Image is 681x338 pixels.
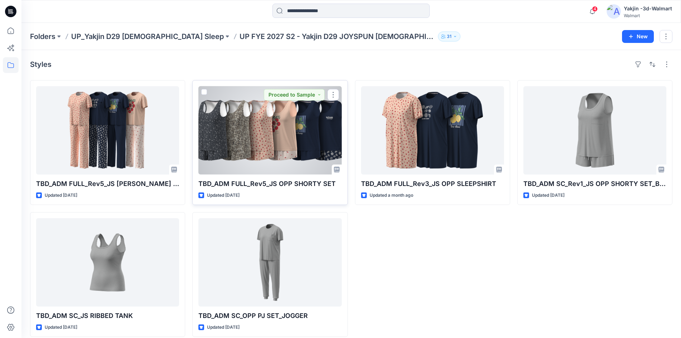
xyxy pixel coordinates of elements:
a: TBD_ADM FULL_Rev5_JS OPP PJ SET [36,86,179,175]
p: Updated [DATE] [207,324,240,331]
span: 4 [592,6,598,12]
p: TBD_ADM FULL_Rev5_JS OPP SHORTY SET [198,179,341,189]
p: 31 [447,33,451,40]
p: TBD_ADM SC_OPP PJ SET_JOGGER [198,311,341,321]
a: UP_Yakjin D29 [DEMOGRAPHIC_DATA] Sleep [71,31,224,41]
p: Updated [DATE] [45,324,77,331]
p: Updated [DATE] [45,192,77,199]
a: Folders [30,31,55,41]
p: TBD_ADM SC_Rev1_JS OPP SHORTY SET_BINDING OPT [523,179,666,189]
a: TBD_ADM SC_OPP PJ SET_JOGGER [198,218,341,307]
p: Updated [DATE] [207,192,240,199]
p: TBD_ADM FULL_Rev5_JS [PERSON_NAME] SET [36,179,179,189]
p: Updated [DATE] [532,192,564,199]
div: Yakjin -3d-Walmart [624,4,672,13]
h4: Styles [30,60,51,69]
a: TBD_ADM FULL_Rev5_JS OPP SHORTY SET [198,86,341,175]
a: TBD_ADM SC_JS RIBBED TANK [36,218,179,307]
p: TBD_ADM SC_JS RIBBED TANK [36,311,179,321]
a: TBD_ADM SC_Rev1_JS OPP SHORTY SET_BINDING OPT [523,86,666,175]
button: New [622,30,654,43]
p: TBD_ADM FULL_Rev3_JS OPP SLEEPSHIRT [361,179,504,189]
button: 31 [438,31,460,41]
a: TBD_ADM FULL_Rev3_JS OPP SLEEPSHIRT [361,86,504,175]
img: avatar [607,4,621,19]
div: Walmart [624,13,672,18]
p: UP FYE 2027 S2 - Yakjin D29 JOYSPUN [DEMOGRAPHIC_DATA] Sleepwear [240,31,435,41]
p: Updated a month ago [370,192,413,199]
